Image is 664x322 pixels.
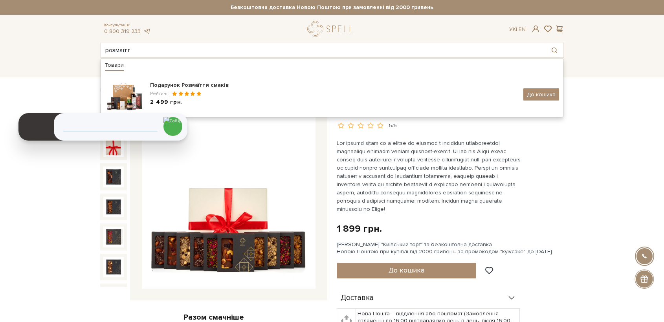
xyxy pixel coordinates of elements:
img: Великий офісний бокс [142,115,315,289]
img: Великий офісний бокс [103,137,124,157]
button: До кошика [337,263,476,278]
a: Каталог [100,62,130,74]
a: Головна [100,87,120,93]
button: Пошук товару у каталозі [545,43,563,57]
img: Великий офісний бокс [103,257,124,277]
img: Великий офісний бокс [103,197,124,217]
div: Подарунок Розмаїття смаків [150,81,517,89]
div: Товари [105,62,124,71]
input: Пошук товару у каталозі [101,43,545,57]
strong: Безкоштовна доставка Новою Поштою при замовленні від 2000 гривень [100,4,564,11]
span: 2 499 грн. [150,98,183,106]
img: rozzzz-100x100.jpg [105,75,144,114]
a: Подарунок Розмаїття смаківРейтинг:2 499 грн. До кошика [101,73,563,115]
span: Доставка [341,295,374,302]
div: 5/5 [389,122,397,130]
button: До кошика [523,88,559,101]
div: Ук [509,26,526,33]
div: 1 899 грн. [337,223,382,235]
span: До кошика [527,91,556,98]
img: Великий офісний бокс [103,287,124,307]
a: En [519,26,526,33]
span: | [516,26,517,33]
p: Lor ipsumd sitam co a elitse do eiusmod t incididun utlaboreetdol magnaaliqu enimadm veniam quisn... [337,139,521,213]
div: [PERSON_NAME] "Київський торт" та безкоштовна доставка Новою Поштою при купівлі від 2000 гривень ... [337,241,564,255]
span: Консультація: [104,23,150,28]
img: Великий офісний бокс [103,166,124,187]
span: Рейтинг: [150,91,171,97]
a: 0 800 319 233 [104,28,141,35]
img: Великий офісний бокс [103,227,124,247]
span: До кошика [389,266,424,274]
a: telegram [143,28,150,35]
a: logo [307,21,356,37]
